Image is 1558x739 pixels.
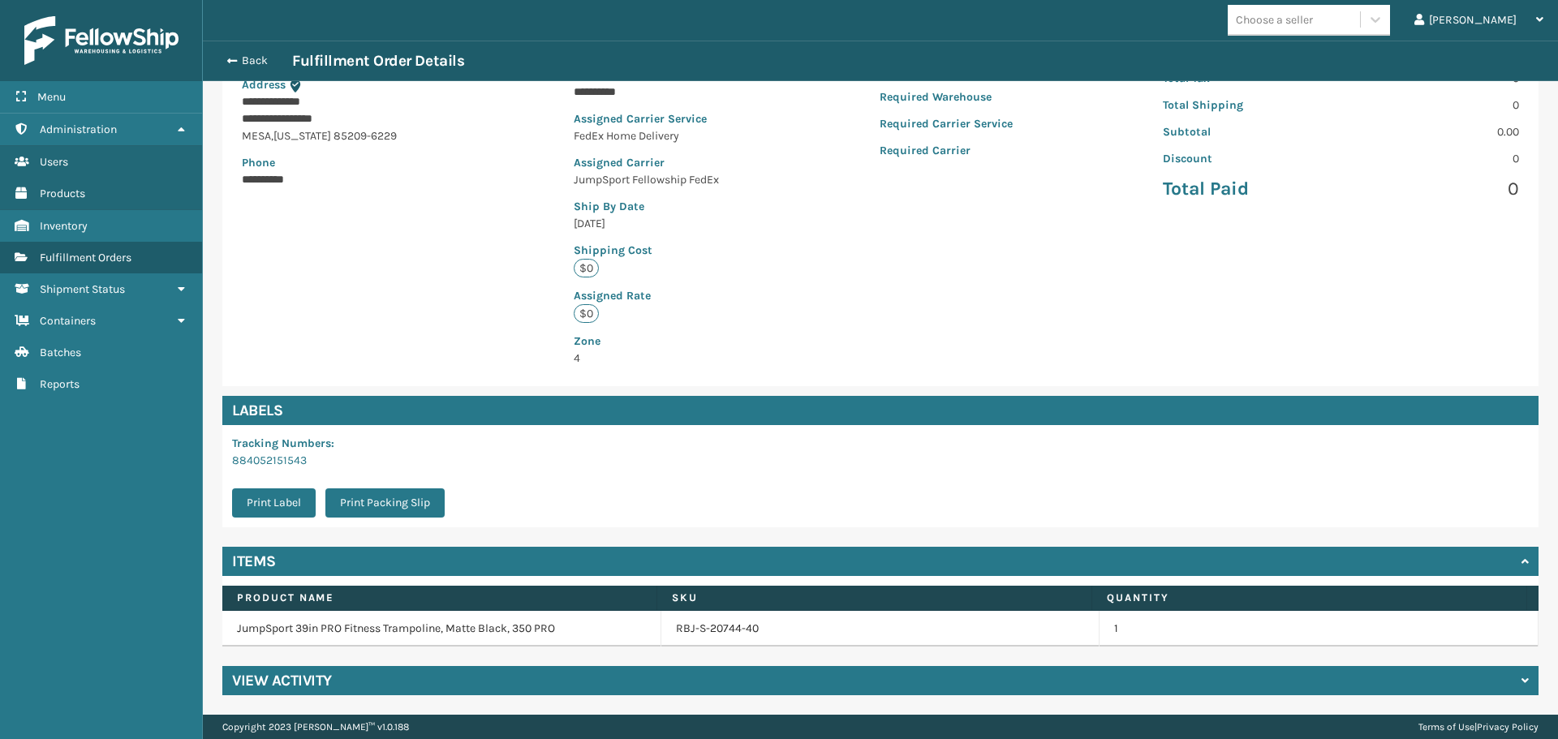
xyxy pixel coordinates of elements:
label: Quantity [1107,591,1512,605]
span: 4 [574,333,729,365]
a: Privacy Policy [1477,721,1539,733]
td: JumpSport 39in PRO Fitness Trampoline, Matte Black, 350 PRO [222,611,661,647]
span: 85209-6229 [334,129,397,143]
span: Tracking Numbers : [232,436,334,450]
img: logo [24,16,179,65]
p: 0 [1351,177,1519,201]
p: Discount [1163,150,1331,167]
span: Containers [40,314,96,328]
span: Fulfillment Orders [40,251,131,264]
span: Reports [40,377,80,391]
p: Required Warehouse [880,88,1013,105]
p: Copyright 2023 [PERSON_NAME]™ v 1.0.188 [222,715,409,739]
span: Products [40,187,85,200]
p: JumpSport Fellowship FedEx [574,171,729,188]
p: Phone [242,154,424,171]
button: Print Packing Slip [325,488,445,518]
p: Assigned Carrier [574,154,729,171]
h3: Fulfillment Order Details [292,51,464,71]
p: Shipping Cost [574,242,729,259]
span: MESA [242,129,271,143]
p: Zone [574,333,729,350]
p: Required Carrier [880,142,1013,159]
p: Assigned Carrier Service [574,110,729,127]
p: $0 [574,304,599,323]
td: 1 [1100,611,1539,647]
label: Product Name [237,591,642,605]
p: Required Carrier Service [880,115,1013,132]
a: Terms of Use [1418,721,1474,733]
h4: Items [232,552,276,571]
span: Inventory [40,219,88,233]
p: Ship By Date [574,198,729,215]
div: | [1418,715,1539,739]
h4: Labels [222,396,1539,425]
label: SKU [672,591,1077,605]
span: Address [242,78,286,92]
div: Choose a seller [1236,11,1313,28]
span: Users [40,155,68,169]
button: Back [217,54,292,68]
h4: View Activity [232,671,332,690]
button: Print Label [232,488,316,518]
a: 884052151543 [232,453,307,467]
p: 0.00 [1351,123,1519,140]
p: $0 [574,259,599,277]
p: FedEx Home Delivery [574,127,729,144]
span: Menu [37,90,66,104]
span: , [271,129,273,143]
span: [US_STATE] [273,129,331,143]
p: Total Shipping [1163,97,1331,114]
p: [DATE] [574,215,729,232]
span: Batches [40,346,81,359]
p: 0 [1351,97,1519,114]
a: RBJ-S-20744-40 [676,621,759,637]
p: Subtotal [1163,123,1331,140]
p: 0 [1351,150,1519,167]
span: Administration [40,122,117,136]
p: Assigned Rate [574,287,729,304]
p: Total Paid [1163,177,1331,201]
span: Shipment Status [40,282,125,296]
